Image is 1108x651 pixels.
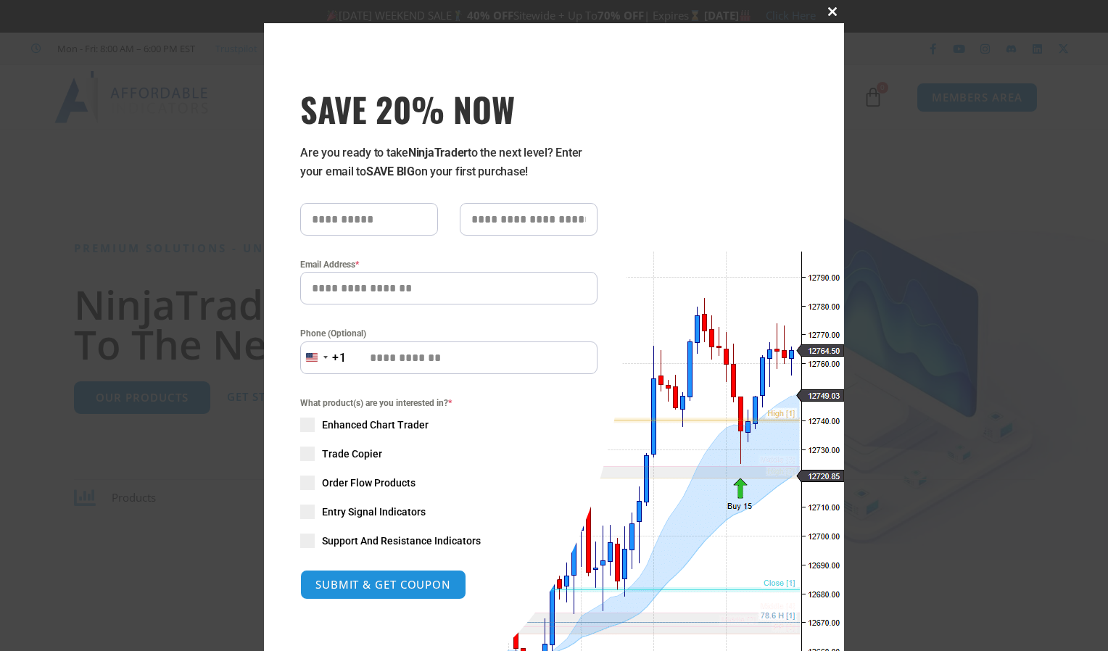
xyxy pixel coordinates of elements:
[408,146,468,159] strong: NinjaTrader
[300,88,598,129] span: SAVE 20% NOW
[366,165,415,178] strong: SAVE BIG
[300,505,598,519] label: Entry Signal Indicators
[300,534,598,548] label: Support And Resistance Indicators
[300,257,598,272] label: Email Address
[300,418,598,432] label: Enhanced Chart Trader
[300,326,598,341] label: Phone (Optional)
[300,447,598,461] label: Trade Copier
[300,570,466,600] button: SUBMIT & GET COUPON
[300,476,598,490] label: Order Flow Products
[300,396,598,410] span: What product(s) are you interested in?
[300,144,598,181] p: Are you ready to take to the next level? Enter your email to on your first purchase!
[332,349,347,368] div: +1
[300,341,347,374] button: Selected country
[322,476,415,490] span: Order Flow Products
[322,534,481,548] span: Support And Resistance Indicators
[322,447,382,461] span: Trade Copier
[322,418,429,432] span: Enhanced Chart Trader
[322,505,426,519] span: Entry Signal Indicators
